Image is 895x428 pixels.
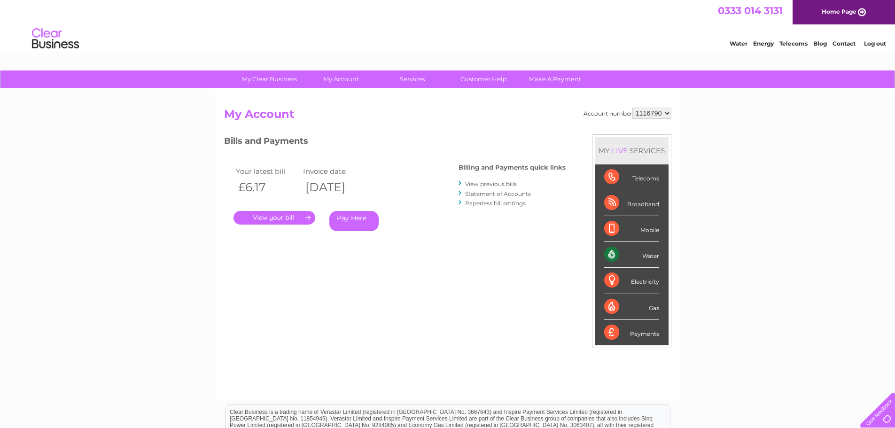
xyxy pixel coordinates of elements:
[465,180,517,187] a: View previous bills
[604,294,659,320] div: Gas
[31,24,79,53] img: logo.png
[604,216,659,242] div: Mobile
[224,108,671,125] h2: My Account
[779,40,808,47] a: Telecoms
[753,40,774,47] a: Energy
[584,108,671,119] div: Account number
[233,178,301,197] th: £6.17
[604,242,659,268] div: Water
[459,164,566,171] h4: Billing and Payments quick links
[604,320,659,345] div: Payments
[233,165,301,178] td: Your latest bill
[813,40,827,47] a: Blog
[231,70,308,88] a: My Clear Business
[595,137,669,164] div: MY SERVICES
[226,5,670,46] div: Clear Business is a trading name of Verastar Limited (registered in [GEOGRAPHIC_DATA] No. 3667643...
[224,134,566,151] h3: Bills and Payments
[718,5,783,16] a: 0333 014 3131
[329,211,379,231] a: Pay Here
[301,178,368,197] th: [DATE]
[445,70,522,88] a: Customer Help
[604,164,659,190] div: Telecoms
[833,40,856,47] a: Contact
[604,190,659,216] div: Broadband
[233,211,315,225] a: .
[730,40,747,47] a: Water
[374,70,451,88] a: Services
[302,70,380,88] a: My Account
[604,268,659,294] div: Electricity
[465,200,526,207] a: Paperless bill settings
[864,40,886,47] a: Log out
[610,146,630,155] div: LIVE
[465,190,531,197] a: Statement of Accounts
[301,165,368,178] td: Invoice date
[516,70,594,88] a: Make A Payment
